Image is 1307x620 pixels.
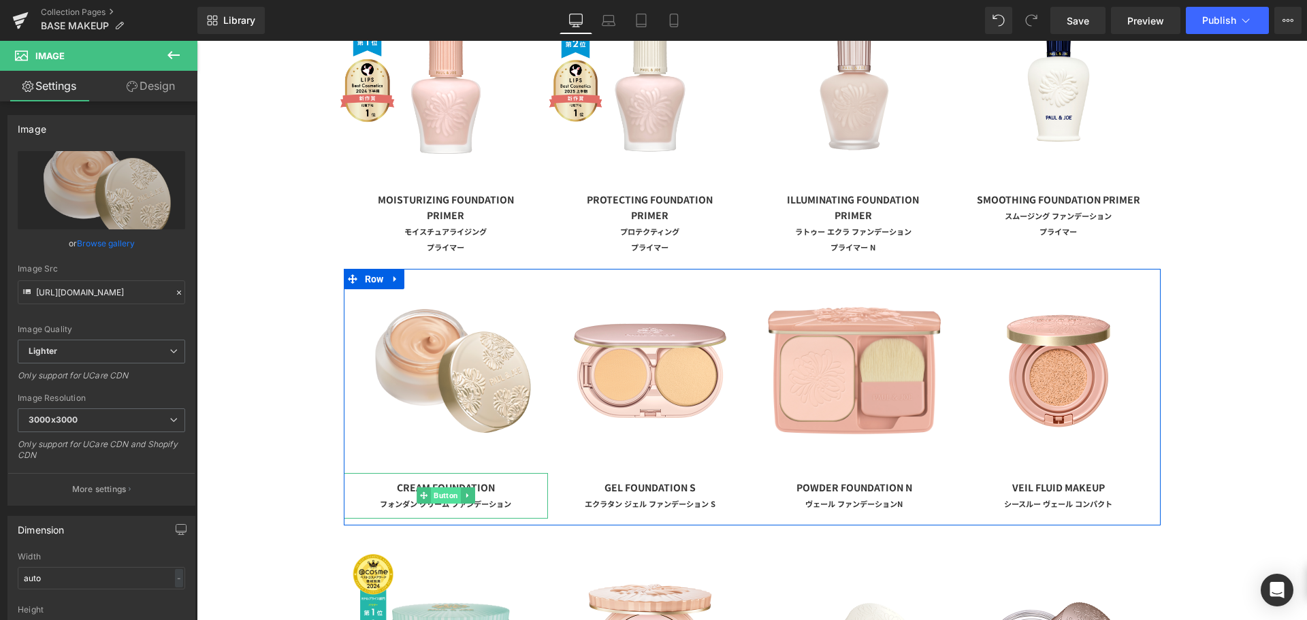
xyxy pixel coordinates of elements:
[985,7,1012,34] button: Undo
[183,457,314,468] font: フォンダン クリーム ファンデーション
[18,325,185,334] div: Image Quality
[788,432,935,478] a: VEIL FLUID MAKEUPシースルー ヴェール コンパクト
[101,71,200,101] a: Design
[807,440,916,469] span: VEIL FLUID MAKEUP
[77,231,135,255] a: Browse gallery
[18,605,185,615] div: Height
[569,144,744,221] a: ILLUMINATING FOUNDATION PRIMERラトゥー エクラ ファンデーションプライマー N
[1067,14,1089,28] span: Save
[609,457,706,468] font: ヴェール ファンデーションN
[658,7,690,34] a: Mobile
[165,228,191,248] span: Row
[408,440,499,453] font: GEL FOUNDATION S
[18,264,185,274] div: Image Src
[1274,7,1302,34] button: More
[208,185,290,212] font: モイスチュアライジング プライマー
[600,440,715,469] span: POWDER FOUNDATION N
[164,432,334,478] a: CREAM FOUNDATIONフォンダン クリーム ファンデーション
[18,393,185,403] div: Image Resolution
[183,440,314,469] span: CREAM FOUNDATION
[18,567,185,589] input: auto
[41,20,109,31] span: BASE MAKEUP
[592,7,625,34] a: Laptop
[560,7,592,34] a: Desktop
[18,280,185,304] input: Link
[175,569,183,587] div: -
[590,152,722,212] span: ILLUMINATING FOUNDATION PRIMER
[1186,7,1269,34] button: Publish
[390,152,516,181] font: PROTECTING FOUNDATION PRIMER
[35,50,65,61] span: Image
[174,144,324,221] a: MOISTURIZING FOUNDATIONPRIMERモイスチュアライジングプライマー
[423,185,483,212] font: プロテクティング プライマー
[581,432,735,478] a: POWDER FOUNDATION Nヴェール ファンデーションN
[18,517,65,536] div: Dimension
[18,439,185,470] div: Only support for UCare CDN and Shopify CDN
[181,152,317,181] font: MOISTURIZING FOUNDATION PRIMER
[780,152,943,165] font: SMOOTHING FOUNDATION PRIMER
[234,446,264,463] span: Button
[29,414,78,425] b: 3000x3000
[808,169,915,196] font: スムージング ファンデーション プライマー
[388,457,519,468] font: エクラタン ジェル ファンデーション S
[1127,14,1164,28] span: Preview
[773,144,950,206] a: SMOOTHING FOUNDATION PRIMERスムージング ファンデーションプライマー
[598,185,715,212] font: ラトゥー エクラ ファンデーション プライマー N
[197,7,265,34] a: New Library
[223,14,255,27] span: Library
[625,7,658,34] a: Tablet
[72,483,127,495] p: More settings
[1111,7,1180,34] a: Preview
[18,116,46,135] div: Image
[369,432,538,478] a: GEL FOUNDATION Sエクラタン ジェル ファンデーション S
[1261,574,1293,606] div: Open Intercom Messenger
[41,7,197,18] a: Collection Pages
[1202,15,1236,26] span: Publish
[1018,7,1045,34] button: Redo
[190,228,208,248] a: Expand / Collapse
[18,552,185,561] div: Width
[29,346,57,356] b: Lighter
[807,457,916,468] font: シースルー ヴェール コンパクト
[263,446,278,463] a: Expand / Collapse
[8,473,195,505] button: More settings
[18,236,185,250] div: or
[18,370,185,390] div: Only support for UCare CDN
[365,144,542,221] a: PROTECTING FOUNDATION PRIMERプロテクティングプライマー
